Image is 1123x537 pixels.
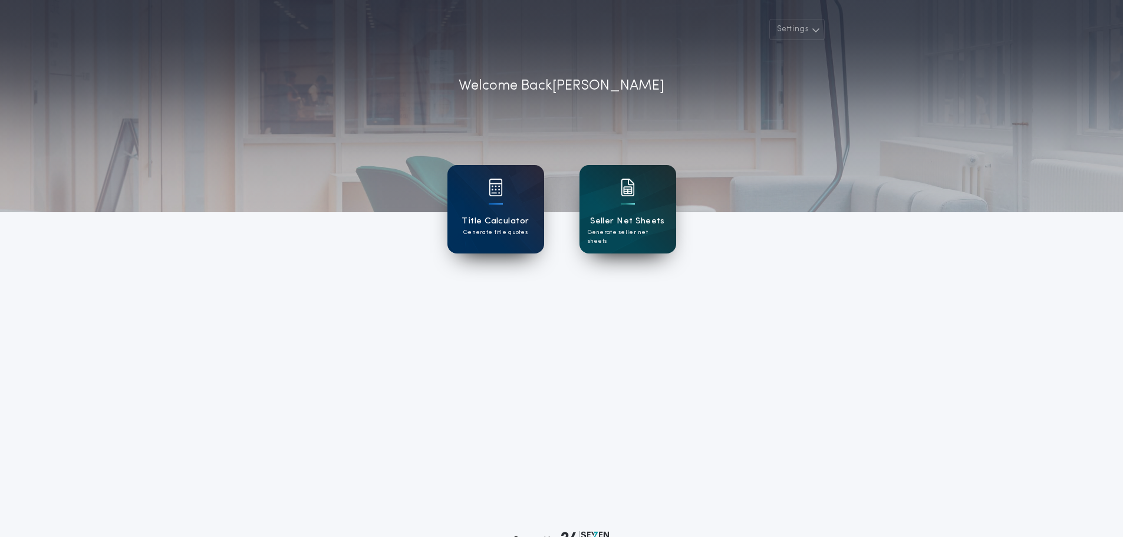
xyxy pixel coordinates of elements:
[590,215,665,228] h1: Seller Net Sheets
[769,19,825,40] button: Settings
[447,165,544,253] a: card iconTitle CalculatorGenerate title quotes
[489,179,503,196] img: card icon
[459,75,664,97] p: Welcome Back [PERSON_NAME]
[579,165,676,253] a: card iconSeller Net SheetsGenerate seller net sheets
[621,179,635,196] img: card icon
[462,215,529,228] h1: Title Calculator
[463,228,528,237] p: Generate title quotes
[588,228,668,246] p: Generate seller net sheets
